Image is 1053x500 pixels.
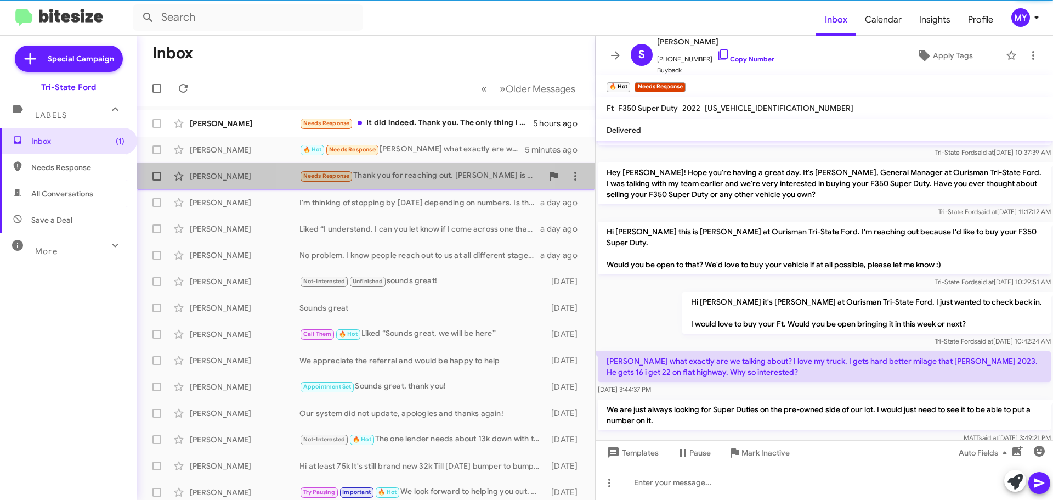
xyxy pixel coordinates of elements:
[741,443,790,463] span: Mark Inactive
[15,46,123,72] a: Special Campaign
[856,4,910,36] a: Calendar
[938,207,1051,216] span: Tri-State Ford [DATE] 11:17:12 AM
[190,460,299,471] div: [PERSON_NAME]
[546,487,586,498] div: [DATE]
[964,434,1051,442] span: MATT [DATE] 3:49:21 PM
[329,146,376,153] span: Needs Response
[190,434,299,445] div: [PERSON_NAME]
[303,146,322,153] span: 🔥 Hot
[540,223,586,234] div: a day ago
[910,4,959,36] a: Insights
[190,171,299,182] div: [PERSON_NAME]
[618,103,678,113] span: F350 Super Duty
[35,110,67,120] span: Labels
[935,148,1051,156] span: Tri-State Ford [DATE] 10:37:39 AM
[598,351,1051,382] p: [PERSON_NAME] what exactly are we talking about? I love my truck. I gets hard better milage that ...
[974,337,993,345] span: said at
[978,207,997,216] span: said at
[299,460,546,471] div: Hi at least 75k It's still brand new 32k Till [DATE] bumper to bumper warranty
[506,83,575,95] span: Older Messages
[152,44,193,62] h1: Inbox
[299,355,546,366] div: We appreciate the referral and would be happy to help
[190,197,299,208] div: [PERSON_NAME]
[299,275,546,288] div: sounds great!
[546,302,586,313] div: [DATE]
[935,337,1051,345] span: Tri-State Ford [DATE] 10:42:24 AM
[546,408,586,419] div: [DATE]
[705,103,853,113] span: [US_VEHICLE_IDENTIFICATION_NUMBER]
[190,223,299,234] div: [PERSON_NAME]
[546,276,586,287] div: [DATE]
[303,488,335,496] span: Try Pausing
[190,408,299,419] div: [PERSON_NAME]
[667,443,720,463] button: Pause
[546,329,586,340] div: [DATE]
[598,385,651,394] span: [DATE] 3:44:37 PM
[299,143,525,156] div: [PERSON_NAME] what exactly are we talking about? I love my truck. I gets hard better milage that ...
[303,172,350,179] span: Needs Response
[48,53,114,64] span: Special Campaign
[533,118,586,129] div: 5 hours ago
[299,328,546,340] div: Liked “Sounds great, we will be here”
[190,355,299,366] div: [PERSON_NAME]
[689,443,711,463] span: Pause
[1002,8,1041,27] button: MY
[303,383,352,390] span: Appointment Set
[190,487,299,498] div: [PERSON_NAME]
[598,400,1051,430] p: We are just always looking for Super Duties on the pre-owned side of our lot. I would just need t...
[475,77,582,100] nav: Page navigation example
[598,162,1051,204] p: Hey [PERSON_NAME]! Hope you're having a great day. It's [PERSON_NAME], General Manager at Ourisma...
[888,46,1000,65] button: Apply Tags
[31,215,72,226] span: Save a Deal
[339,330,358,338] span: 🔥 Hot
[540,250,586,261] div: a day ago
[546,460,586,471] div: [DATE]
[481,82,487,95] span: «
[607,103,614,113] span: Ft
[190,276,299,287] div: [PERSON_NAME]
[638,46,645,64] span: S
[933,46,973,65] span: Apply Tags
[598,222,1051,274] p: Hi [PERSON_NAME] this is [PERSON_NAME] at Ourisman Tri-State Ford. I'm reaching out because I'd l...
[303,436,346,443] span: Not-Interested
[474,77,494,100] button: Previous
[959,443,1011,463] span: Auto Fields
[657,48,774,65] span: [PHONE_NUMBER]
[353,278,383,285] span: Unfinished
[299,250,540,261] div: No problem. I know people reach out to us at all different stages of the shopping process. Do you...
[190,381,299,392] div: [PERSON_NAME]
[657,35,774,48] span: [PERSON_NAME]
[190,118,299,129] div: [PERSON_NAME]
[596,443,667,463] button: Templates
[540,197,586,208] div: a day ago
[975,148,994,156] span: said at
[31,162,124,173] span: Needs Response
[35,246,58,256] span: More
[31,136,124,147] span: Inbox
[133,4,363,31] input: Search
[959,4,1002,36] a: Profile
[303,120,350,127] span: Needs Response
[816,4,856,36] a: Inbox
[299,117,533,130] div: It did indeed. Thank you. The only thing I have realized was the car has no floor mats. I'm not s...
[299,380,546,393] div: Sounds great, thank you!
[657,65,774,76] span: Buyback
[299,302,546,313] div: Sounds great
[299,223,540,234] div: Liked “I understand. I can you let know if I come across one that matches what you're looking for.”
[935,278,1051,286] span: Tri-State Ford [DATE] 10:29:51 AM
[717,55,774,63] a: Copy Number
[975,278,994,286] span: said at
[190,144,299,155] div: [PERSON_NAME]
[604,443,659,463] span: Templates
[500,82,506,95] span: »
[116,136,124,147] span: (1)
[299,408,546,419] div: Our system did not update, apologies and thanks again!
[607,125,641,135] span: Delivered
[31,188,93,199] span: All Conversations
[299,486,546,498] div: We look forward to helping you out. Just let us know
[546,355,586,366] div: [DATE]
